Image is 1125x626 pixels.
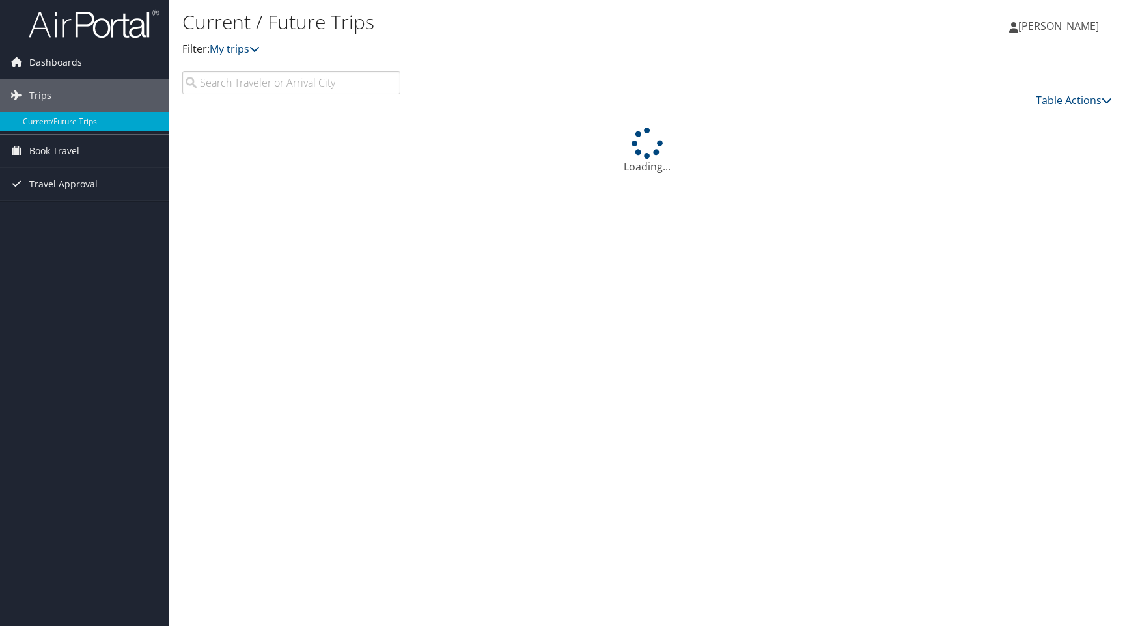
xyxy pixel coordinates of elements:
[182,71,400,94] input: Search Traveler or Arrival City
[29,79,51,112] span: Trips
[29,135,79,167] span: Book Travel
[182,41,802,58] p: Filter:
[210,42,260,56] a: My trips
[29,168,98,200] span: Travel Approval
[29,8,159,39] img: airportal-logo.png
[1036,93,1112,107] a: Table Actions
[182,8,802,36] h1: Current / Future Trips
[182,128,1112,174] div: Loading...
[1009,7,1112,46] a: [PERSON_NAME]
[29,46,82,79] span: Dashboards
[1018,19,1099,33] span: [PERSON_NAME]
